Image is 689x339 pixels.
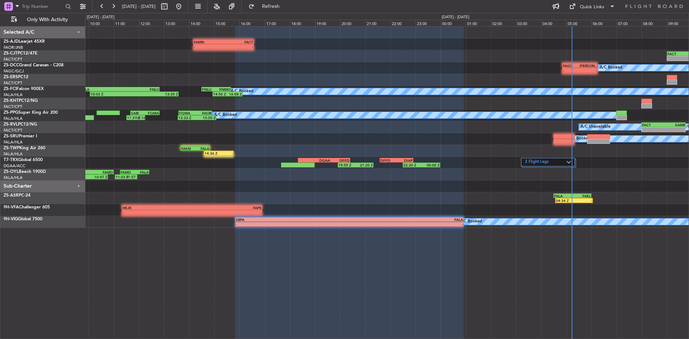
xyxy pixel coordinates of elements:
[192,206,262,210] div: FAPE
[380,158,397,163] div: DFFD
[22,1,63,12] input: Trip Number
[4,163,25,169] a: DGAA/ACC
[338,163,356,167] div: 19:55 Z
[219,151,233,155] div: -
[591,20,617,26] div: 06:00
[525,159,566,165] label: 2 Flight Legs
[556,198,574,203] div: 04:34 Z
[265,20,290,26] div: 17:00
[4,217,42,221] a: 9H-VIGGlobal 7500
[135,170,149,174] div: FALA
[516,20,541,26] div: 03:00
[334,158,350,163] div: DFFD
[192,210,262,215] div: -
[4,116,23,121] a: FALA/HLA
[340,20,365,26] div: 20:00
[4,193,19,198] span: ZS-ASR
[134,92,178,96] div: 13:35 Z
[214,110,237,121] div: A/C Booked
[4,87,44,91] a: ZS-FCIFalcon 900EX
[422,163,440,167] div: 00:00 Z
[4,45,23,50] a: FAOR/JNB
[213,92,228,96] div: 14:56 Z
[617,20,642,26] div: 07:00
[4,175,23,180] a: FALA/HLA
[4,69,24,74] a: FAGC/GCJ
[4,63,19,67] span: ZS-DCC
[566,20,591,26] div: 05:00
[4,104,22,109] a: FACT/CPT
[189,20,214,26] div: 14:00
[122,206,192,210] div: HKJK
[116,175,126,179] div: 11:03 Z
[8,14,78,25] button: Only With Activity
[19,17,76,22] span: Only With Activity
[126,175,137,179] div: 11:57 Z
[315,20,340,26] div: 19:00
[4,92,23,98] a: FALA/HLA
[365,20,390,26] div: 21:00
[164,20,189,26] div: 13:00
[89,170,113,174] div: FAMD
[4,151,23,157] a: FALA/HLA
[349,217,463,222] div: FALA
[89,20,114,26] div: 10:00
[642,20,667,26] div: 08:00
[136,116,145,120] div: 12:16 Z
[4,146,45,150] a: ZS-TWPKing Air 260
[491,20,516,26] div: 02:00
[466,20,491,26] div: 01:00
[4,205,50,209] a: 9H-VFAChallenger 605
[319,158,334,163] div: DGAA
[4,39,19,44] span: ZS-AJD
[541,20,566,26] div: 04:00
[197,116,216,120] div: 15:05 Z
[181,146,195,151] div: FAKN
[90,92,134,96] div: 10:03 Z
[4,134,19,138] span: ZS-SRU
[4,170,46,174] a: ZS-OYLBeech 1900D
[4,134,37,138] a: ZS-SRUPremier I
[216,87,230,91] div: FNMO
[214,20,239,26] div: 15:00
[224,40,253,44] div: FACT
[179,111,195,115] div: FQMA
[356,163,373,167] div: 21:20 Z
[4,75,18,79] span: ZS-ERS
[4,63,64,67] a: ZS-DCCGrand Caravan - C208
[4,193,31,198] a: ZS-ASRPC-24
[4,39,45,44] a: ZS-AJDLearjet 45XR
[4,57,22,62] a: FACT/CPT
[4,110,58,115] a: ZS-PPGSuper King Air 200
[194,44,224,49] div: -
[224,44,253,49] div: -
[4,217,18,221] span: 9H-VIG
[390,20,416,26] div: 22:00
[459,216,482,227] div: A/C Booked
[178,116,197,120] div: 13:33 Z
[4,51,37,56] a: ZS-CJTPC12/47E
[4,158,18,162] span: T7-TRX
[121,170,135,174] div: FAMD
[349,222,463,226] div: -
[442,14,469,20] div: [DATE] - [DATE]
[397,158,413,163] div: DIAP
[4,87,17,91] span: ZS-FCI
[236,217,349,222] div: SBPA
[4,128,22,133] a: FACT/CPT
[202,87,216,91] div: FNLU
[139,20,164,26] div: 12:00
[194,40,224,44] div: FAMN
[81,87,120,91] div: FALA
[4,80,22,86] a: FACT/CPT
[195,146,209,151] div: FALA
[114,20,139,26] div: 11:00
[4,122,37,127] a: ZS-RVLPC12/NG
[4,205,19,209] span: 9H-VFA
[256,4,286,9] span: Refresh
[122,210,192,215] div: -
[236,222,349,226] div: -
[4,146,19,150] span: ZS-TWP
[245,1,288,12] button: Refresh
[127,116,136,120] div: 11:31 Z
